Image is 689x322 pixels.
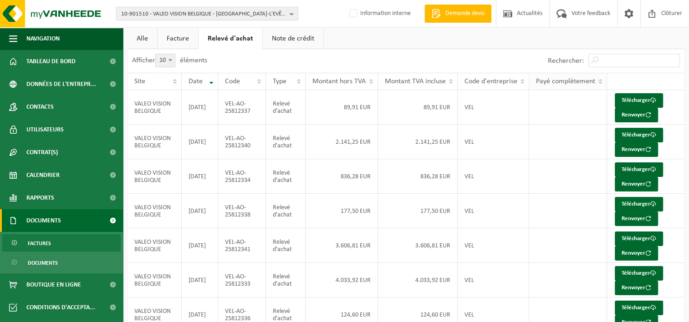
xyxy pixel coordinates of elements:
span: Rapports [26,186,54,209]
span: 10-901510 - VALEO VISION BELGIQUE - [GEOGRAPHIC_DATA]-L'EVÊQUE [121,7,286,21]
span: Conditions d'accepta... [26,296,95,319]
td: 177,50 EUR [306,194,378,228]
td: VEL [458,263,529,297]
span: Code [225,78,240,85]
label: Information interne [347,7,411,20]
td: 2.141,25 EUR [378,125,458,159]
span: Code d'entreprise [464,78,517,85]
button: Renvoyer [615,246,658,261]
td: Relevé d'achat [266,159,306,194]
button: Renvoyer [615,281,658,295]
td: VALEO VISION BELGIQUE [128,263,182,297]
td: VALEO VISION BELGIQUE [128,159,182,194]
span: Demande devis [443,9,487,18]
span: Calendrier [26,164,60,186]
td: VALEO VISION BELGIQUE [128,228,182,263]
a: Factures [2,234,121,252]
a: Alle [128,28,157,49]
td: 89,91 EUR [306,90,378,125]
span: Montant TVA incluse [385,78,446,85]
span: Tableau de bord [26,50,76,73]
td: VEL-AO-25812337 [218,90,266,125]
button: 10-901510 - VALEO VISION BELGIQUE - [GEOGRAPHIC_DATA]-L'EVÊQUE [116,7,298,20]
td: 3.606,81 EUR [306,228,378,263]
button: Renvoyer [615,177,658,191]
td: 4.033,92 EUR [306,263,378,297]
td: Relevé d'achat [266,125,306,159]
td: VALEO VISION BELGIQUE [128,125,182,159]
td: VEL [458,228,529,263]
a: Relevé d'achat [199,28,262,49]
td: VEL [458,125,529,159]
span: Payé complètement [536,78,595,85]
span: Montant hors TVA [312,78,366,85]
td: [DATE] [182,159,218,194]
a: Demande devis [424,5,491,23]
a: Facture [158,28,198,49]
span: 10 [156,54,175,67]
td: [DATE] [182,263,218,297]
button: Renvoyer [615,211,658,226]
td: Relevé d'achat [266,263,306,297]
span: Contrat(s) [26,141,58,164]
span: Factures [28,235,51,252]
span: Documents [26,209,61,232]
td: Relevé d'achat [266,90,306,125]
span: Navigation [26,27,60,50]
a: Télécharger [615,197,663,211]
a: Télécharger [615,266,663,281]
td: Relevé d'achat [266,194,306,228]
span: Site [134,78,145,85]
td: Relevé d'achat [266,228,306,263]
a: Documents [2,254,121,271]
td: VEL [458,90,529,125]
button: Renvoyer [615,108,658,122]
span: Contacts [26,96,54,118]
td: [DATE] [182,228,218,263]
td: [DATE] [182,90,218,125]
a: Télécharger [615,128,663,142]
td: VALEO VISION BELGIQUE [128,194,182,228]
span: 10 [155,54,175,67]
label: Rechercher: [548,57,584,65]
span: Données de l'entrepr... [26,73,96,96]
td: 3.606,81 EUR [378,228,458,263]
td: VALEO VISION BELGIQUE [128,90,182,125]
a: Télécharger [615,231,663,246]
td: VEL-AO-25812334 [218,159,266,194]
a: Télécharger [615,93,663,108]
td: VEL-AO-25812333 [218,263,266,297]
td: 836,28 EUR [378,159,458,194]
a: Télécharger [615,162,663,177]
td: 2.141,25 EUR [306,125,378,159]
td: VEL-AO-25812341 [218,228,266,263]
td: VEL-AO-25812340 [218,125,266,159]
span: Utilisateurs [26,118,64,141]
a: Note de crédit [263,28,323,49]
button: Renvoyer [615,142,658,157]
td: VEL-AO-25812338 [218,194,266,228]
span: Boutique en ligne [26,273,81,296]
td: 177,50 EUR [378,194,458,228]
td: VEL [458,159,529,194]
span: Date [189,78,203,85]
td: 4.033,92 EUR [378,263,458,297]
td: 836,28 EUR [306,159,378,194]
td: VEL [458,194,529,228]
a: Télécharger [615,301,663,315]
span: Documents [28,254,58,272]
label: Afficher éléments [132,57,207,64]
td: 89,91 EUR [378,90,458,125]
td: [DATE] [182,194,218,228]
td: [DATE] [182,125,218,159]
span: Type [273,78,286,85]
